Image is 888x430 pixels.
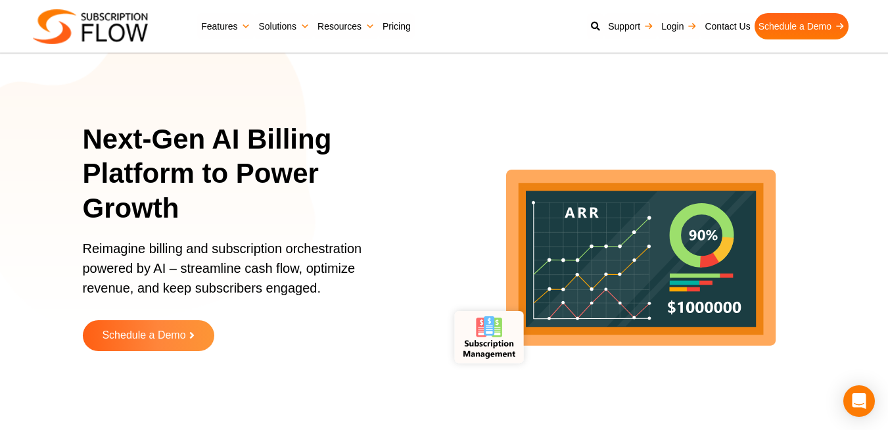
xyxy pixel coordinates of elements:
a: Features [197,13,254,39]
img: Subscriptionflow [33,9,148,44]
a: Schedule a Demo [83,320,214,351]
span: Schedule a Demo [102,330,185,341]
a: Schedule a Demo [755,13,849,39]
div: Open Intercom Messenger [843,385,875,417]
a: Support [604,13,657,39]
a: Login [657,13,701,39]
a: Pricing [379,13,415,39]
a: Contact Us [701,13,754,39]
a: Solutions [254,13,314,39]
p: Reimagine billing and subscription orchestration powered by AI – streamline cash flow, optimize r... [83,239,394,311]
a: Resources [314,13,379,39]
h1: Next-Gen AI Billing Platform to Power Growth [83,122,410,226]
